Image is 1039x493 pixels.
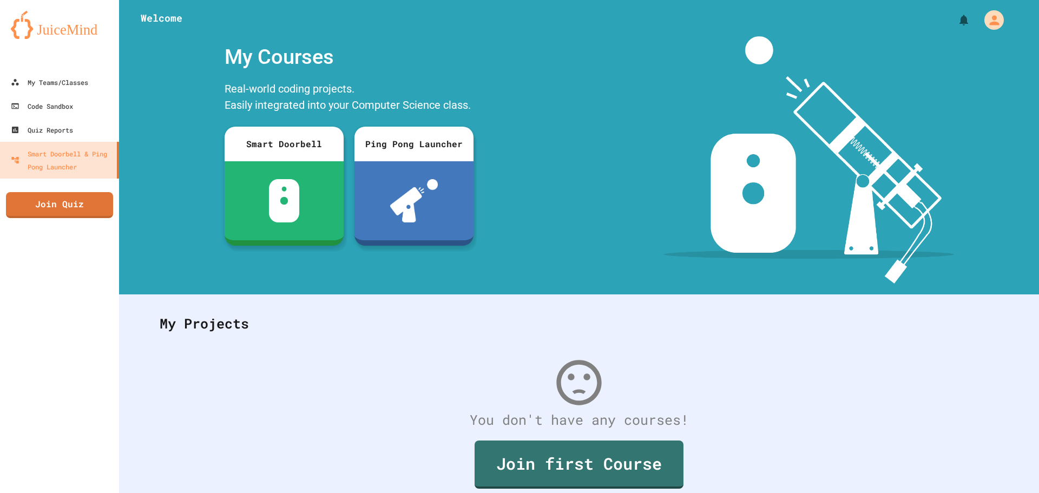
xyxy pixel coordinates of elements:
[6,192,113,218] a: Join Quiz
[149,410,1009,430] div: You don't have any courses!
[225,127,344,161] div: Smart Doorbell
[11,76,88,89] div: My Teams/Classes
[973,8,1007,32] div: My Account
[219,36,479,78] div: My Courses
[149,303,1009,345] div: My Projects
[219,78,479,119] div: Real-world coding projects. Easily integrated into your Computer Science class.
[11,100,73,113] div: Code Sandbox
[390,179,438,222] img: ppl-with-ball.png
[937,11,973,29] div: My Notifications
[11,147,113,173] div: Smart Doorbell & Ping Pong Launcher
[11,11,108,39] img: logo-orange.svg
[354,127,474,161] div: Ping Pong Launcher
[664,36,954,284] img: banner-image-my-projects.png
[11,123,73,136] div: Quiz Reports
[475,441,683,489] a: Join first Course
[269,179,300,222] img: sdb-white.svg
